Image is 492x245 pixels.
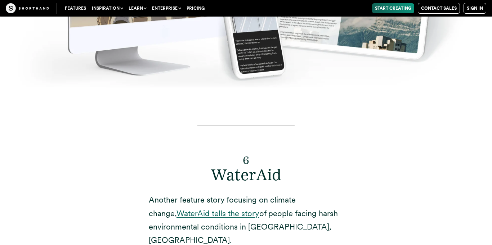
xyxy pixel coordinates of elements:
a: Sign in [464,3,486,14]
img: The Craft [6,3,49,13]
button: Inspiration [89,3,126,13]
a: Start Creating [372,3,414,13]
a: Pricing [184,3,207,13]
button: Enterprise [149,3,184,13]
h2: WaterAid [149,147,343,185]
sub: 6 [243,153,249,167]
a: Contact Sales [418,3,460,14]
a: WaterAid tells the story [176,209,259,218]
button: Learn [126,3,149,13]
a: Features [62,3,89,13]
